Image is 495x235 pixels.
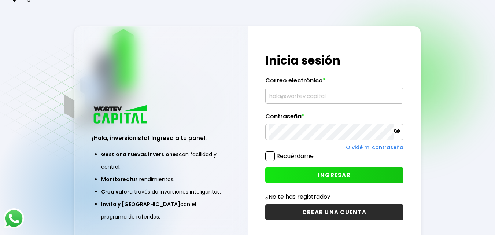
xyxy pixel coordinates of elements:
li: tus rendimientos. [101,173,221,186]
img: logo_wortev_capital [92,104,150,126]
span: INGRESAR [318,171,351,179]
label: Recuérdame [276,152,314,160]
a: Olvidé mi contraseña [346,144,403,151]
button: INGRESAR [265,167,403,183]
img: logos_whatsapp-icon.242b2217.svg [4,208,24,229]
li: con facilidad y control. [101,148,221,173]
h3: ¡Hola, inversionista! Ingresa a tu panel: [92,134,230,142]
button: CREAR UNA CUENTA [265,204,403,220]
span: Gestiona nuevas inversiones [101,151,179,158]
h1: Inicia sesión [265,52,403,69]
a: ¿No te has registrado?CREAR UNA CUENTA [265,192,403,220]
label: Contraseña [265,113,403,124]
label: Correo electrónico [265,77,403,88]
li: con el programa de referidos. [101,198,221,223]
li: a través de inversiones inteligentes. [101,186,221,198]
p: ¿No te has registrado? [265,192,403,201]
span: Invita y [GEOGRAPHIC_DATA] [101,201,180,208]
span: Monitorea [101,176,130,183]
input: hola@wortev.capital [269,88,400,103]
span: Crea valor [101,188,129,195]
